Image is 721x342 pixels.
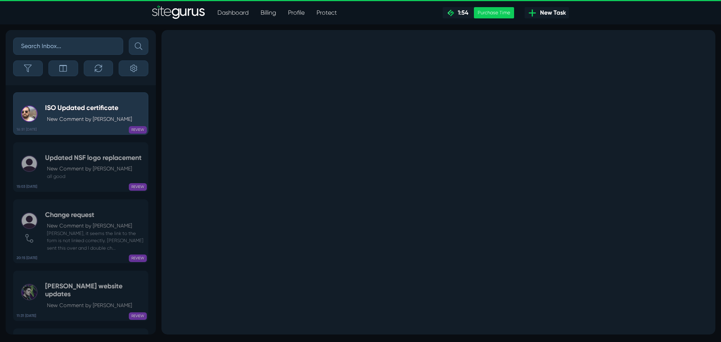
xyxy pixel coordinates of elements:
input: Search Inbox... [13,38,123,55]
a: Dashboard [211,5,255,20]
a: 1:54 Purchase Time [443,7,514,18]
a: 11:31 [DATE] [PERSON_NAME] website updatesNew Comment by [PERSON_NAME] REVIEW [13,271,148,321]
span: REVIEW [129,312,147,320]
p: New Comment by [PERSON_NAME] [47,115,132,123]
p: New Comment by [PERSON_NAME] [47,222,144,230]
a: New Task [525,7,569,18]
b: 20:15 [DATE] [17,255,37,261]
a: Profile [282,5,311,20]
h5: Updated NSF logo replacement [45,154,142,162]
h5: [PERSON_NAME] website updates [45,282,144,298]
a: 16:51 [DATE] ISO Updated certificateNew Comment by [PERSON_NAME] REVIEW [13,92,148,135]
img: Sitegurus Logo [152,5,205,20]
span: REVIEW [129,255,147,262]
span: 1:54 [455,9,468,16]
small: all good [45,173,142,180]
div: Purchase Time [474,7,514,18]
span: REVIEW [129,183,147,191]
a: 15:03 [DATE] Updated NSF logo replacementNew Comment by [PERSON_NAME] all good REVIEW [13,142,148,192]
span: New Task [537,8,566,17]
p: New Comment by [PERSON_NAME] [47,165,142,173]
a: Protect [311,5,343,20]
a: 20:15 [DATE] Change requestNew Comment by [PERSON_NAME] [PERSON_NAME], it seems the link to the f... [13,199,148,263]
small: [PERSON_NAME], it seems the link to the form is not linked correctly. [PERSON_NAME] sent this ove... [45,230,144,252]
h5: Change request [45,211,144,219]
b: 11:31 [DATE] [17,313,36,319]
b: 15:03 [DATE] [17,184,37,190]
a: SiteGurus [152,5,205,20]
a: Billing [255,5,282,20]
span: REVIEW [129,126,147,134]
p: New Comment by [PERSON_NAME] [47,301,144,309]
b: 16:51 [DATE] [17,127,37,133]
h5: ISO Updated certificate [45,104,132,112]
